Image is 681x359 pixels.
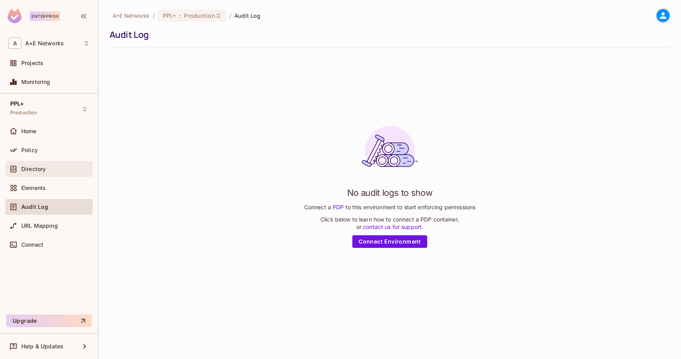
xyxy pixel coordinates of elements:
span: Directory [21,166,46,172]
div: Audit Log [110,29,666,41]
span: Audit Log [21,204,48,210]
img: SReyMgAAAABJRU5ErkJggg== [7,9,22,23]
span: Production [184,12,215,19]
span: Elements [21,185,46,191]
span: Production [10,110,37,116]
li: / [153,12,155,19]
span: Help & Updates [21,343,63,350]
div: Enterprise [30,11,60,21]
a: Connect Environment [352,235,427,248]
button: Upgrade [6,314,92,327]
span: Connect [21,242,43,248]
span: Projects [21,60,43,66]
p: Click below to learn how to connect a PDP container, or [320,216,459,231]
span: URL Mapping [21,223,58,229]
h1: No audit logs to show [347,187,433,199]
li: / [229,12,231,19]
span: the active workspace [113,12,150,19]
a: contact us for support. [361,223,423,230]
span: Monitoring [21,79,50,85]
a: PDP [331,204,346,210]
span: A [9,37,21,49]
span: : [179,13,181,19]
span: Policy [21,147,38,153]
span: Audit Log [234,12,260,19]
span: Home [21,128,37,134]
p: Connect a to this environment to start enforcing permissions [304,203,475,211]
span: Workspace: A+E Networks [25,40,64,47]
span: PPL+ [10,100,24,107]
span: PPL+ [163,12,176,19]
